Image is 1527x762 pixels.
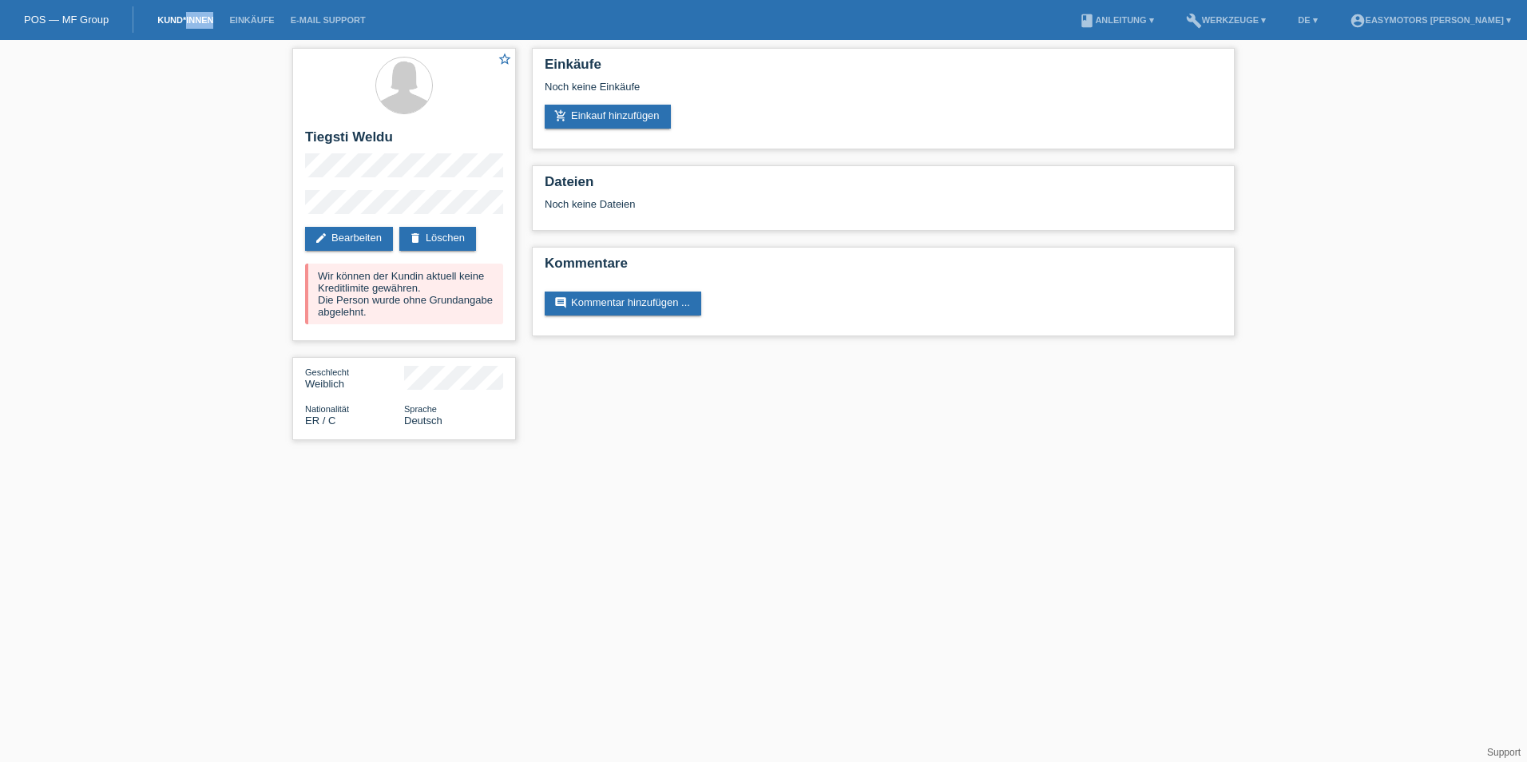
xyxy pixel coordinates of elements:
[545,81,1222,105] div: Noch keine Einkäufe
[545,105,671,129] a: add_shopping_cartEinkauf hinzufügen
[305,366,404,390] div: Weiblich
[545,256,1222,280] h2: Kommentare
[1079,13,1095,29] i: book
[404,415,442,427] span: Deutsch
[315,232,327,244] i: edit
[1487,747,1521,758] a: Support
[1342,15,1519,25] a: account_circleEasymotors [PERSON_NAME] ▾
[305,264,503,324] div: Wir können der Kundin aktuell keine Kreditlimite gewähren. Die Person wurde ohne Grundangabe abge...
[545,198,1033,210] div: Noch keine Dateien
[409,232,422,244] i: delete
[545,174,1222,198] h2: Dateien
[1350,13,1366,29] i: account_circle
[1178,15,1275,25] a: buildWerkzeuge ▾
[221,15,282,25] a: Einkäufe
[24,14,109,26] a: POS — MF Group
[305,129,503,153] h2: Tiegsti Weldu
[1071,15,1161,25] a: bookAnleitung ▾
[305,367,349,377] span: Geschlecht
[554,296,567,309] i: comment
[498,52,512,69] a: star_border
[283,15,374,25] a: E-Mail Support
[554,109,567,122] i: add_shopping_cart
[1186,13,1202,29] i: build
[305,404,349,414] span: Nationalität
[404,404,437,414] span: Sprache
[399,227,476,251] a: deleteLöschen
[498,52,512,66] i: star_border
[305,415,335,427] span: Eritrea / C / 13.02.2002
[305,227,393,251] a: editBearbeiten
[149,15,221,25] a: Kund*innen
[545,57,1222,81] h2: Einkäufe
[545,292,701,316] a: commentKommentar hinzufügen ...
[1290,15,1325,25] a: DE ▾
